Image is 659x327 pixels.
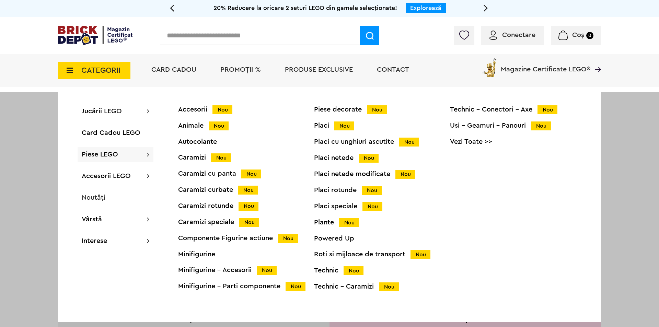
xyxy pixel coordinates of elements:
a: Magazine Certificate LEGO® [590,57,601,64]
a: Explorează [410,5,441,11]
span: Coș [572,32,584,38]
a: PROMOȚII % [220,66,261,73]
a: Contact [377,66,409,73]
span: Conectare [502,32,535,38]
a: Conectare [489,32,535,38]
span: CATEGORII [81,67,120,74]
span: Magazine Certificate LEGO® [501,57,590,73]
small: 0 [586,32,593,39]
a: Produse exclusive [285,66,353,73]
span: 20% Reducere la oricare 2 seturi LEGO din gamele selecționate! [213,5,397,11]
a: Card Cadou [151,66,196,73]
